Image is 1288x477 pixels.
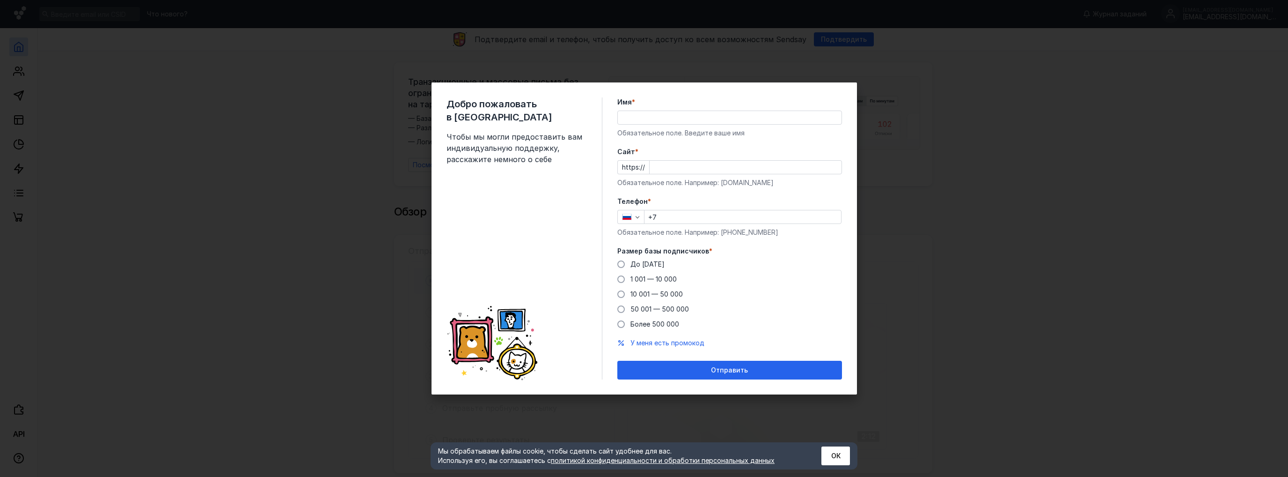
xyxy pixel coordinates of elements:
span: Телефон [617,197,648,206]
span: Cайт [617,147,635,157]
span: Добро пожаловать в [GEOGRAPHIC_DATA] [446,97,587,124]
button: ОК [821,447,850,465]
button: Отправить [617,361,842,380]
div: Обязательное поле. Например: [DOMAIN_NAME] [617,178,842,187]
button: У меня есть промокод [630,338,704,348]
span: 50 001 — 500 000 [630,305,689,313]
span: До [DATE] [630,260,665,268]
span: Чтобы мы могли предоставить вам индивидуальную поддержку, расскажите немного о себе [446,131,587,165]
div: Мы обрабатываем файлы cookie, чтобы сделать сайт удобнее для вас. Используя его, вы соглашаетесь c [438,447,798,465]
span: Имя [617,97,632,107]
span: 10 001 — 50 000 [630,290,683,298]
div: Обязательное поле. Например: [PHONE_NUMBER] [617,228,842,237]
span: 1 001 — 10 000 [630,275,677,283]
span: Размер базы подписчиков [617,246,709,256]
span: У меня есть промокод [630,339,704,347]
span: Более 500 000 [630,320,679,328]
a: политикой конфиденциальности и обработки персональных данных [551,456,775,464]
span: Отправить [711,366,748,374]
div: Обязательное поле. Введите ваше имя [617,128,842,138]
